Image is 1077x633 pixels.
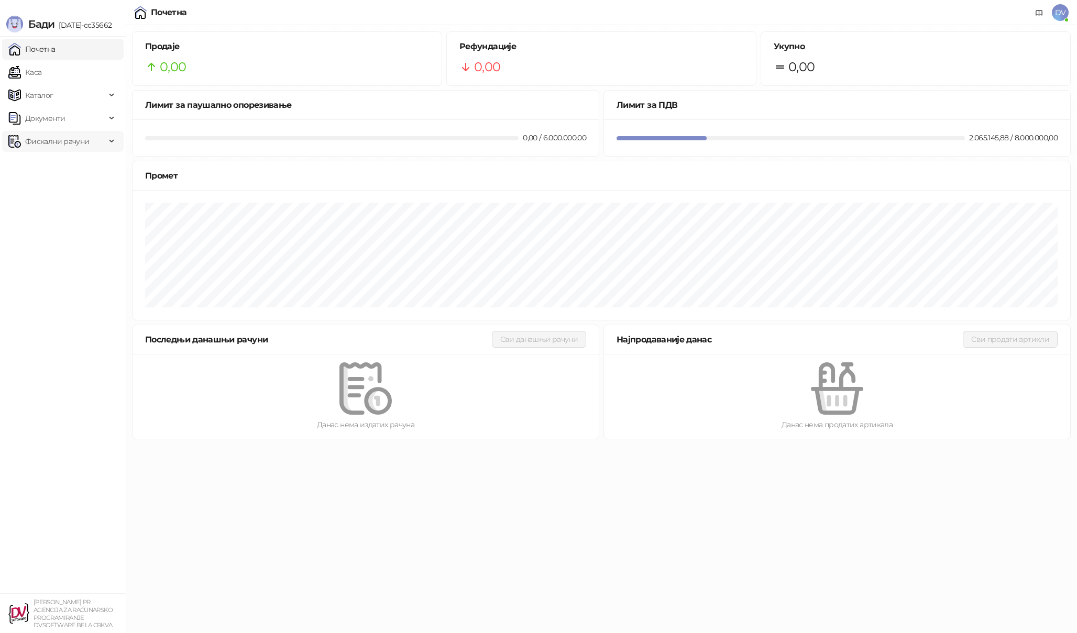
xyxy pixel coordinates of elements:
[145,40,429,53] h5: Продаје
[474,57,500,77] span: 0,00
[25,108,65,129] span: Документи
[1031,4,1048,21] a: Документација
[28,18,54,30] span: Бади
[145,169,1058,182] div: Промет
[145,333,492,346] div: Последњи данашњи рачуни
[8,603,29,624] img: 64x64-companyLogo-27d8bcbb-afe7-4653-a1bc-0b7941c9906f.png
[6,16,23,32] img: Logo
[459,40,743,53] h5: Рефундације
[788,57,815,77] span: 0,00
[151,8,187,17] div: Почетна
[967,132,1060,143] div: 2.065.145,88 / 8.000.000,00
[621,419,1053,430] div: Данас нема продатих артикала
[25,131,89,152] span: Фискални рачуни
[8,62,41,83] a: Каса
[34,598,113,629] small: [PERSON_NAME] PR AGENCIJA ZA RAČUNARSKO PROGRAMIRANJE DVSOFTWARE BELA CRKVA
[1052,4,1069,21] span: DV
[774,40,1058,53] h5: Укупно
[160,57,186,77] span: 0,00
[963,331,1058,348] button: Сви продати артикли
[617,333,963,346] div: Најпродаваније данас
[145,98,586,112] div: Лимит за паушално опорезивање
[8,39,56,60] a: Почетна
[25,85,53,106] span: Каталог
[617,98,1058,112] div: Лимит за ПДВ
[149,419,582,430] div: Данас нема издатих рачуна
[492,331,586,348] button: Сви данашњи рачуни
[54,20,112,30] span: [DATE]-cc35662
[521,132,588,143] div: 0,00 / 6.000.000,00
